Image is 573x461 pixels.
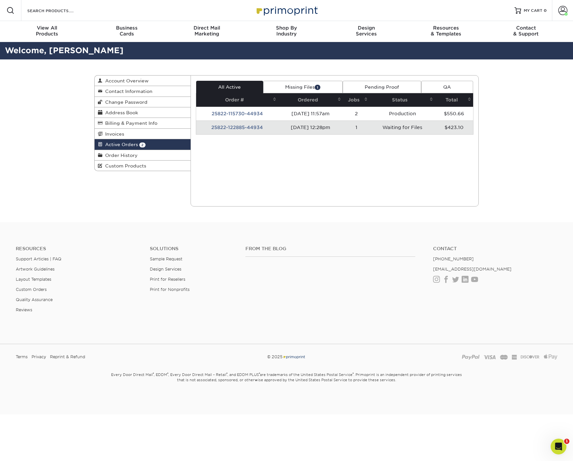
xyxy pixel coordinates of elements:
[406,21,486,42] a: Resources& Templates
[263,81,343,93] a: Missing Files1
[95,76,191,86] a: Account Overview
[87,25,167,31] span: Business
[103,131,124,137] span: Invoices
[278,93,343,107] th: Ordered
[343,81,421,93] a: Pending Proof
[103,121,157,126] span: Billing & Payment Info
[16,297,53,302] a: Quality Assurance
[254,3,319,17] img: Primoprint
[7,25,87,31] span: View All
[95,118,191,128] a: Billing & Payment Info
[95,86,191,97] a: Contact Information
[343,107,370,121] td: 2
[278,121,343,134] td: [DATE] 12:28pm
[486,21,566,42] a: Contact& Support
[87,21,167,42] a: BusinessCards
[196,121,278,134] td: 25822-122885-44934
[435,93,473,107] th: Total
[27,7,91,14] input: SEARCH PRODUCTS.....
[486,25,566,31] span: Contact
[103,110,138,115] span: Address Book
[370,121,435,134] td: Waiting for Files
[16,246,140,252] h4: Resources
[435,107,473,121] td: $550.66
[326,21,406,42] a: DesignServices
[247,21,327,42] a: Shop ByIndustry
[95,129,191,139] a: Invoices
[95,139,191,150] a: Active Orders 2
[247,25,327,37] div: Industry
[486,25,566,37] div: & Support
[16,352,28,362] a: Terms
[406,25,486,37] div: & Templates
[16,287,47,292] a: Custom Orders
[433,246,557,252] a: Contact
[195,352,378,362] div: © 2025
[87,25,167,37] div: Cards
[16,256,61,261] a: Support Articles | FAQ
[564,439,569,444] span: 1
[343,93,370,107] th: Jobs
[103,78,149,83] span: Account Overview
[94,370,479,399] small: Every Door Direct Mail , EDDM , Every Door Direct Mail – Retail , and EDDM PLUS are trademarks of...
[370,107,435,121] td: Production
[16,307,32,312] a: Reviews
[370,93,435,107] th: Status
[95,107,191,118] a: Address Book
[32,352,46,362] a: Privacy
[95,161,191,171] a: Custom Products
[50,352,85,362] a: Reprint & Refund
[103,142,138,147] span: Active Orders
[103,163,146,168] span: Custom Products
[103,153,138,158] span: Order History
[196,81,263,93] a: All Active
[245,246,415,252] h4: From the Blog
[196,93,278,107] th: Order #
[196,107,278,121] td: 25822-115730-44934
[551,439,566,454] iframe: Intercom live chat
[247,25,327,31] span: Shop By
[150,267,181,272] a: Design Services
[167,25,247,31] span: Direct Mail
[283,354,306,359] img: Primoprint
[103,99,148,105] span: Change Password
[406,25,486,31] span: Resources
[16,277,51,282] a: Layout Templates
[226,372,227,375] sup: ®
[278,107,343,121] td: [DATE] 11:57am
[435,121,473,134] td: $423.10
[353,372,354,375] sup: ®
[326,25,406,37] div: Services
[95,97,191,107] a: Change Password
[150,256,182,261] a: Sample Request
[7,25,87,37] div: Products
[150,287,190,292] a: Print for Nonprofits
[433,267,512,272] a: [EMAIL_ADDRESS][DOMAIN_NAME]
[2,441,56,459] iframe: Google Customer Reviews
[433,256,474,261] a: [PHONE_NUMBER]
[326,25,406,31] span: Design
[153,372,154,375] sup: ®
[544,8,547,13] span: 0
[7,21,87,42] a: View AllProducts
[524,8,542,13] span: MY CART
[139,143,146,147] span: 2
[150,277,185,282] a: Print for Resellers
[343,121,370,134] td: 1
[167,372,168,375] sup: ®
[421,81,473,93] a: QA
[167,21,247,42] a: Direct MailMarketing
[16,267,55,272] a: Artwork Guidelines
[167,25,247,37] div: Marketing
[150,246,236,252] h4: Solutions
[259,372,260,375] sup: ®
[315,85,320,90] span: 1
[103,89,152,94] span: Contact Information
[95,150,191,161] a: Order History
